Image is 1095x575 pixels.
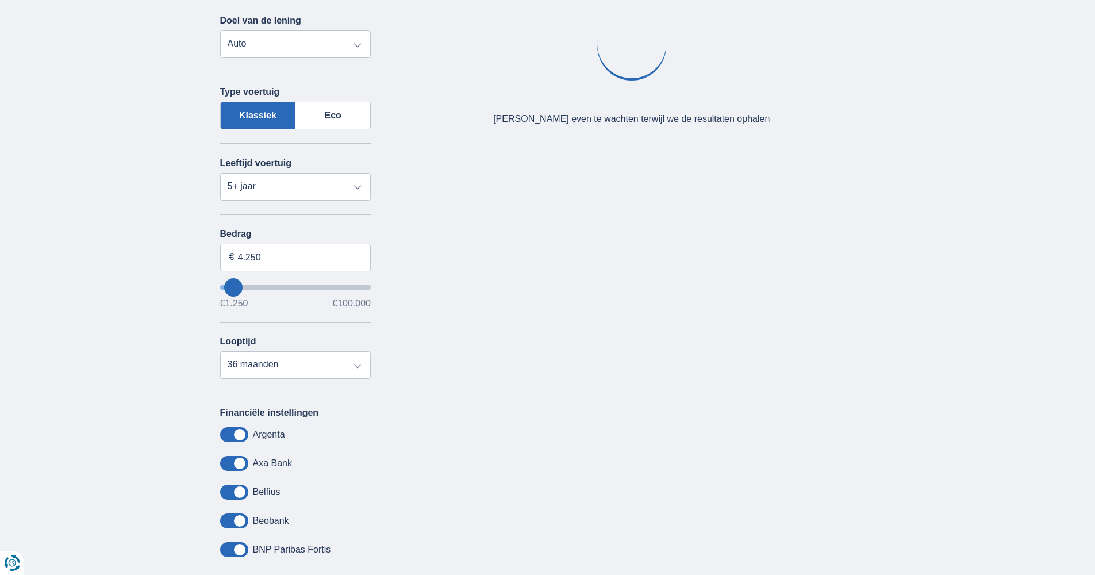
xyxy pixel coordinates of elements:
[332,299,371,308] span: €100.000
[220,299,248,308] span: €1.250
[253,516,289,526] label: Beobank
[220,87,280,97] label: Type voertuig
[295,102,371,129] label: Eco
[220,229,371,239] label: Bedrag
[220,16,301,26] label: Doel van de lening
[220,285,371,290] input: wantToBorrow
[253,487,281,497] label: Belfius
[220,336,256,347] label: Looptijd
[253,545,331,555] label: BNP Paribas Fortis
[220,158,291,168] label: Leeftijd voertuig
[253,430,285,440] label: Argenta
[253,458,292,469] label: Axa Bank
[220,408,319,418] label: Financiële instellingen
[220,102,296,129] label: Klassiek
[493,113,770,126] div: [PERSON_NAME] even te wachten terwijl we de resultaten ophalen
[229,251,235,264] span: €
